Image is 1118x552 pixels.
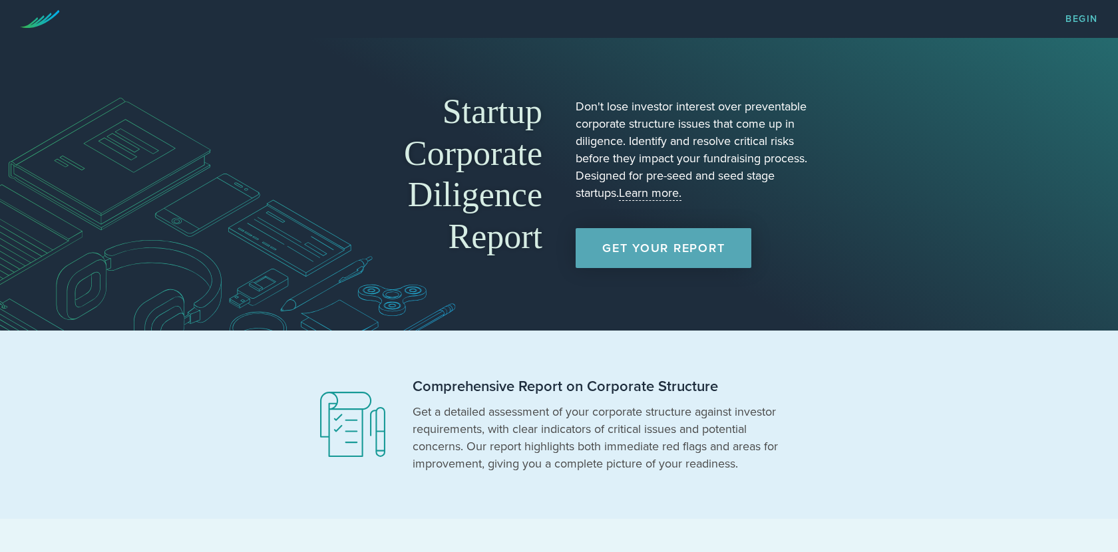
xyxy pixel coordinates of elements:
h2: Comprehensive Report on Corporate Structure [413,377,785,396]
a: Begin [1065,15,1098,24]
a: Get Your Report [576,228,751,268]
p: Don't lose investor interest over preventable corporate structure issues that come up in diligenc... [576,98,812,202]
p: Get a detailed assessment of your corporate structure against investor requirements, with clear i... [413,403,785,472]
h1: Startup Corporate Diligence Report [306,91,542,257]
a: Learn more. [619,186,681,201]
